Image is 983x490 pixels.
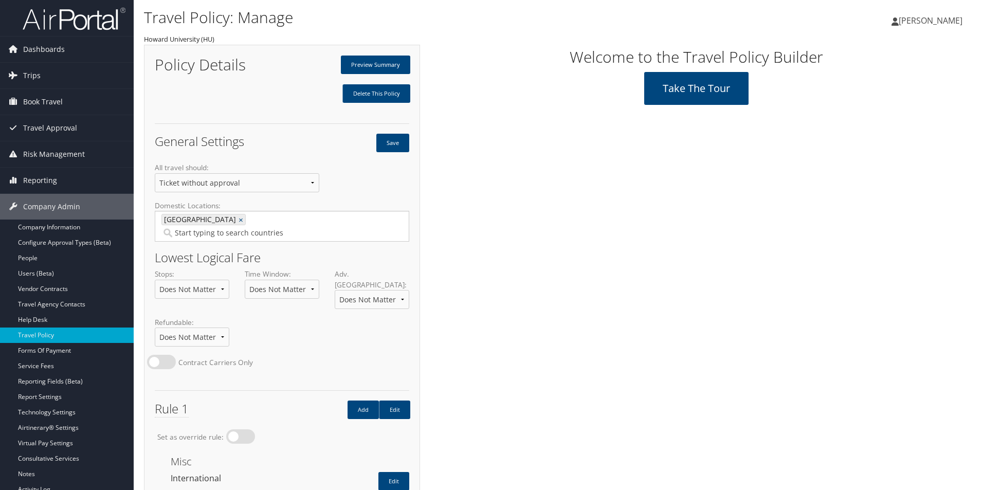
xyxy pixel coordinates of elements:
span: Book Travel [23,89,63,115]
span: Risk Management [23,141,85,167]
h2: Lowest Logical Fare [155,251,409,264]
small: Howard University (HU) [144,34,214,44]
span: Dashboards [23,37,65,62]
a: Preview Summary [341,56,410,74]
h1: Policy Details [155,57,275,72]
span: Travel Approval [23,115,77,141]
label: Set as override rule: [157,432,224,442]
label: Contract Carriers Only [178,357,253,368]
a: Edit [379,401,410,419]
a: Take the tour [644,72,749,105]
select: All travel should: [155,173,319,192]
select: Refundable: [155,328,229,347]
h3: Misc [171,457,409,467]
label: Time Window: [245,269,319,306]
label: Refundable: [155,317,229,355]
span: Company Admin [23,194,80,220]
label: All travel should: [155,162,319,200]
label: Domestic Locations: [155,201,409,250]
label: Stops: [155,269,229,306]
span: Trips [23,63,41,88]
div: International [163,472,333,484]
h1: Travel Policy: Manage [144,7,697,28]
a: [PERSON_NAME] [891,5,973,36]
span: Reporting [23,168,57,193]
select: Adv. [GEOGRAPHIC_DATA]: [335,290,409,309]
h1: Welcome to the Travel Policy Builder [428,46,965,68]
a: Add [348,401,379,419]
select: Stops: [155,280,229,299]
span: [PERSON_NAME] [899,15,962,26]
span: Rule 1 [155,400,189,418]
input: Domestic Locations:[GEOGRAPHIC_DATA]× [161,228,342,238]
a: Delete This Policy [342,84,410,103]
a: × [239,214,245,225]
h2: General Settings [155,135,275,148]
select: Time Window: [245,280,319,299]
button: Save [376,134,409,152]
img: airportal-logo.png [23,7,125,31]
span: [GEOGRAPHIC_DATA] [162,214,236,225]
label: Adv. [GEOGRAPHIC_DATA]: [335,269,409,317]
